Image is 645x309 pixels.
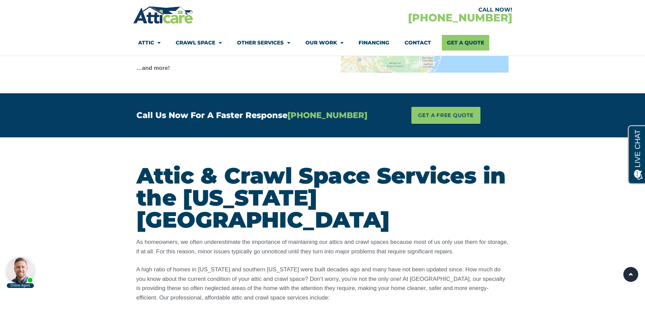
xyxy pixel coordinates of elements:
a: Financing [359,35,389,51]
h2: Attic & Crawl Space Services in the [US_STATE][GEOGRAPHIC_DATA] [136,165,509,231]
strong: …and more! [136,65,170,71]
p: As homeowners, we often underestimate the importance of maintaining our attics and crawl spaces b... [136,237,509,256]
span: Opens a chat window [17,5,55,14]
h4: Call Us Now For A Faster Response [136,111,376,119]
a: Get A Quote [442,35,489,51]
a: Other Services [237,35,290,51]
div: CALL NOW! [323,7,512,13]
iframe: Chat Invitation [3,255,37,289]
a: GET A FREE QUOTE [411,107,480,124]
a: Attic [138,35,160,51]
a: Crawl Space [176,35,222,51]
a: Contact [405,35,431,51]
nav: Menu [138,35,507,51]
span: [PHONE_NUMBER] [287,110,367,120]
a: Our Work [305,35,343,51]
span: GET A FREE QUOTE [418,110,474,120]
p: A high ratio of homes in [US_STATE] and southern [US_STATE] were built decades ago and many have ... [136,265,509,303]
